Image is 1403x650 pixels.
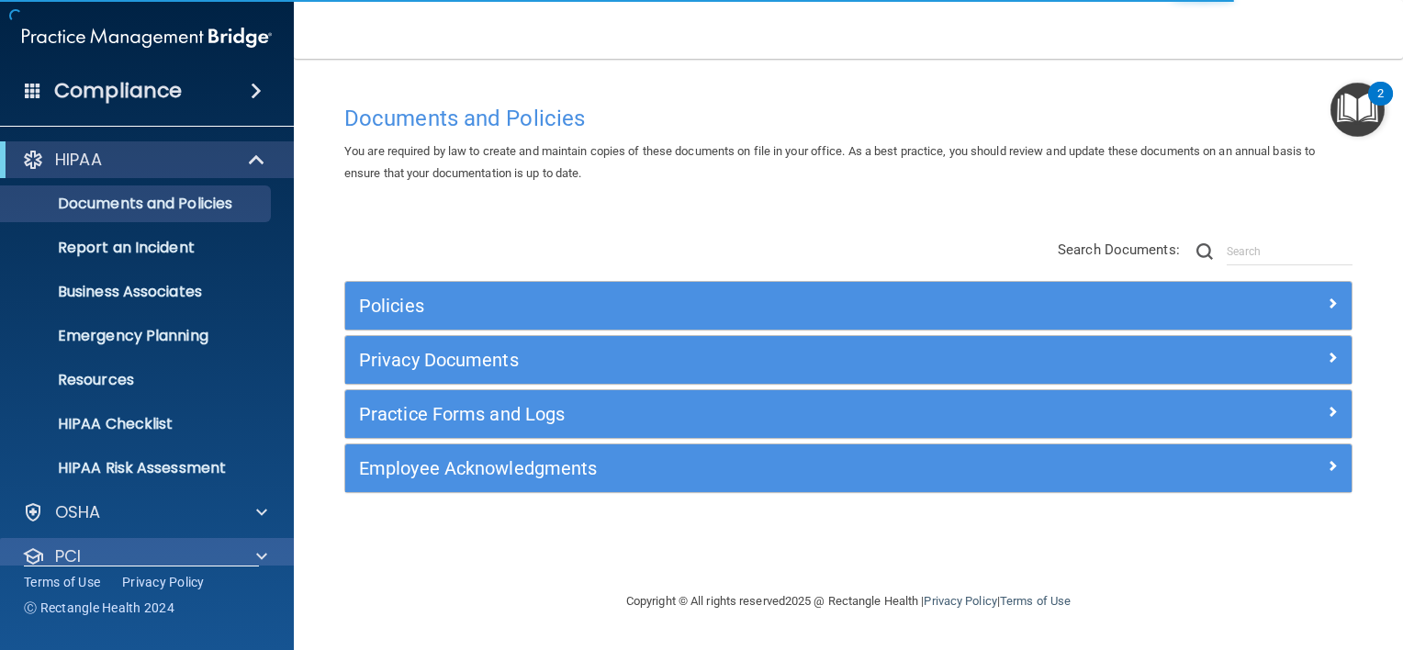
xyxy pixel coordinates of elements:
[12,459,263,477] p: HIPAA Risk Assessment
[359,291,1338,320] a: Policies
[1330,83,1385,137] button: Open Resource Center, 2 new notifications
[513,572,1184,631] div: Copyright © All rights reserved 2025 @ Rectangle Health | |
[1000,594,1071,608] a: Terms of Use
[359,454,1338,483] a: Employee Acknowledgments
[22,149,266,171] a: HIPAA
[22,545,267,567] a: PCI
[924,594,996,608] a: Privacy Policy
[1058,241,1180,258] span: Search Documents:
[12,415,263,433] p: HIPAA Checklist
[54,78,182,104] h4: Compliance
[12,371,263,389] p: Resources
[55,545,81,567] p: PCI
[1227,238,1352,265] input: Search
[22,19,272,56] img: PMB logo
[359,296,1086,316] h5: Policies
[359,404,1086,424] h5: Practice Forms and Logs
[12,327,263,345] p: Emergency Planning
[24,599,174,617] span: Ⓒ Rectangle Health 2024
[12,239,263,257] p: Report an Incident
[22,501,267,523] a: OSHA
[12,195,263,213] p: Documents and Policies
[55,149,102,171] p: HIPAA
[359,350,1086,370] h5: Privacy Documents
[122,573,205,591] a: Privacy Policy
[359,399,1338,429] a: Practice Forms and Logs
[344,106,1352,130] h4: Documents and Policies
[24,573,100,591] a: Terms of Use
[359,458,1086,478] h5: Employee Acknowledgments
[12,283,263,301] p: Business Associates
[1377,94,1384,118] div: 2
[55,501,101,523] p: OSHA
[344,144,1315,180] span: You are required by law to create and maintain copies of these documents on file in your office. ...
[1196,243,1213,260] img: ic-search.3b580494.png
[359,345,1338,375] a: Privacy Documents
